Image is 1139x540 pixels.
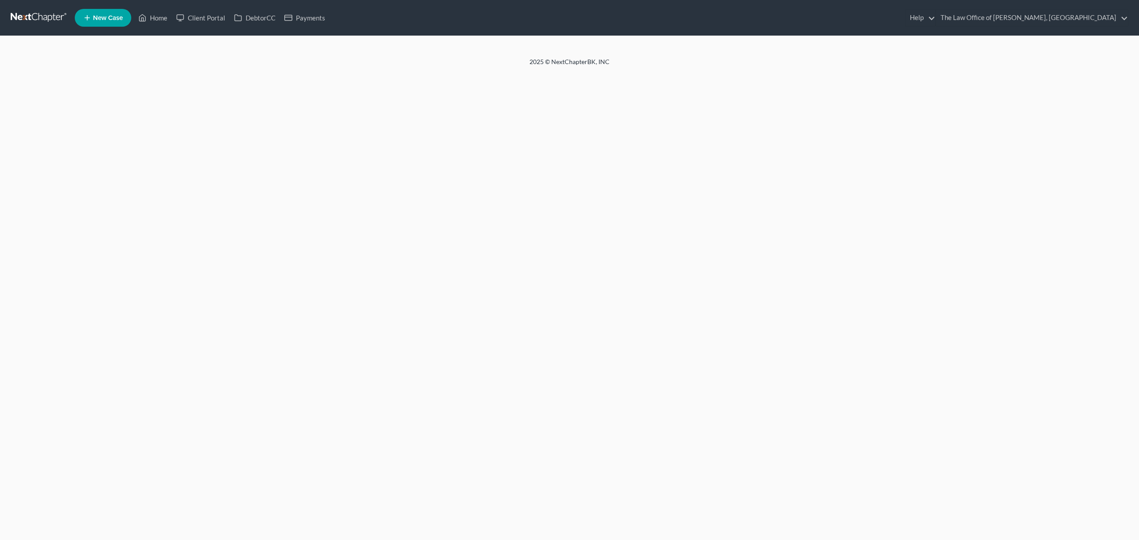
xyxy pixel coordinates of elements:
[936,10,1128,26] a: The Law Office of [PERSON_NAME], [GEOGRAPHIC_DATA]
[280,10,330,26] a: Payments
[134,10,172,26] a: Home
[905,10,935,26] a: Help
[230,10,280,26] a: DebtorCC
[316,57,823,73] div: 2025 © NextChapterBK, INC
[75,9,131,27] new-legal-case-button: New Case
[172,10,230,26] a: Client Portal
